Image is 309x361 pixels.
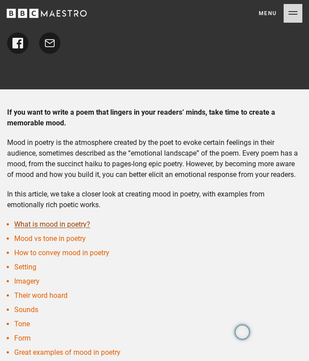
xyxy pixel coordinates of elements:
a: Setting [14,263,36,271]
a: Imagery [14,277,40,285]
a: Great examples of mood in poetry [14,348,120,357]
p: Mood in poetry is the atmosphere created by the poet to evoke certain feelings in their audience,... [7,137,302,180]
svg: BBC Maestro [7,7,87,20]
a: What is mood in poetry? [14,220,90,229]
p: In this article, we take a closer look at creating mood in poetry, with examples from emotionally... [7,189,302,210]
strong: If you want to write a poem that lingers in your readers’ minds, take time to create a memorable ... [7,108,275,127]
button: Toggle navigation [259,4,302,23]
a: How to convey mood in poetry [14,249,109,257]
a: Mood vs tone in poetry [14,234,86,243]
a: Form [14,334,31,342]
a: Their word hoard [14,291,68,300]
a: Sounds [14,305,38,314]
a: Tone [14,320,30,328]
